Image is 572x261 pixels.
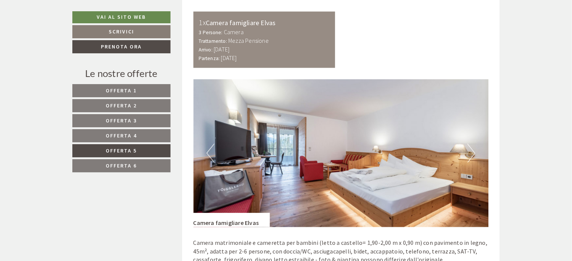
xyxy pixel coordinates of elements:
[106,117,137,124] span: Offerta 3
[106,132,137,139] span: Offerta 4
[224,28,244,36] b: Camera
[72,40,171,53] a: Prenota ora
[72,25,171,38] a: Scrivici
[199,55,220,62] small: Partenza:
[193,79,489,227] img: image
[199,47,213,53] small: Arrivo:
[467,144,475,163] button: Next
[258,198,295,211] button: Invia
[214,45,229,53] b: [DATE]
[199,38,227,44] small: Trattamento:
[199,17,330,28] div: Camera famigliare Elvas
[6,21,117,44] div: Buon giorno, come possiamo aiutarla?
[106,87,137,94] span: Offerta 1
[221,54,237,62] b: [DATE]
[106,102,137,109] span: Offerta 2
[133,6,162,19] div: lunedì
[207,144,214,163] button: Previous
[228,37,269,44] b: Mezza Pensione
[72,66,171,80] div: Le nostre offerte
[12,22,113,28] div: [GEOGRAPHIC_DATA]
[72,11,171,23] a: Vai al sito web
[106,162,137,169] span: Offerta 6
[193,213,270,227] div: Camera famigliare Elvas
[199,29,223,36] small: 3 Persone:
[106,147,137,154] span: Offerta 5
[12,37,113,42] small: 10:18
[199,18,206,27] b: 1x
